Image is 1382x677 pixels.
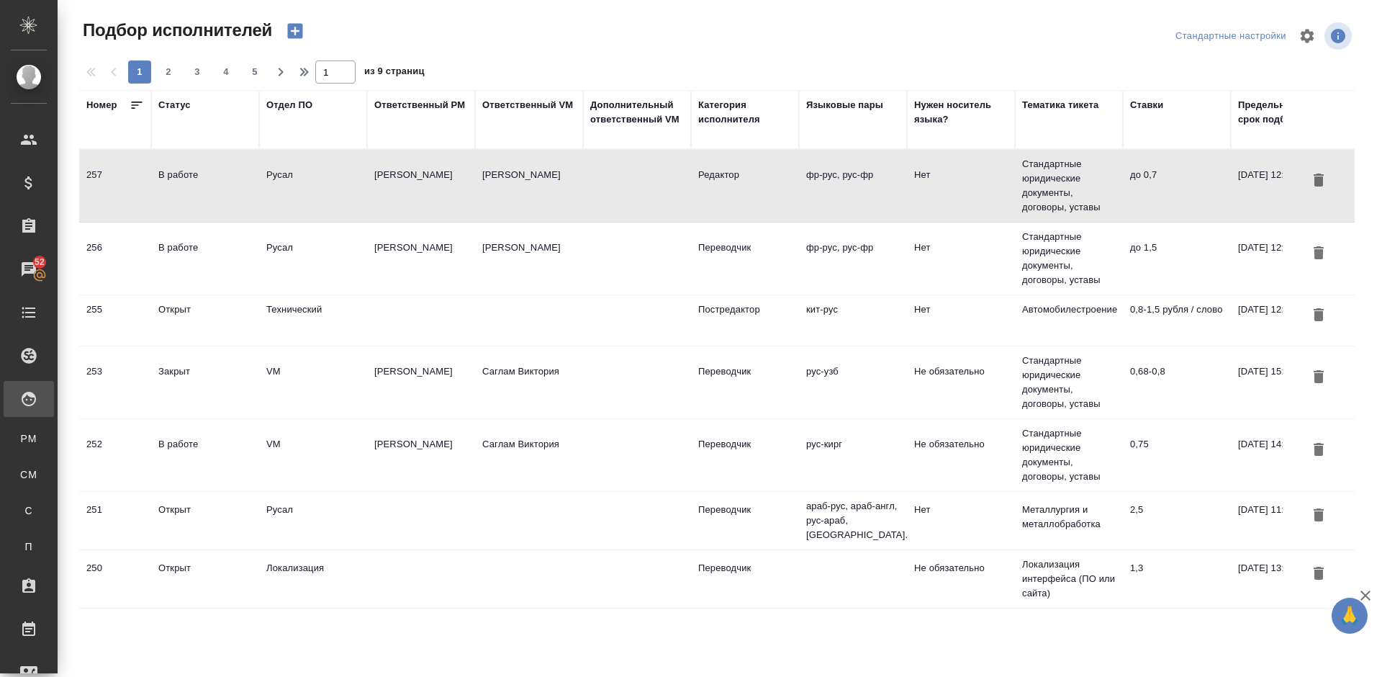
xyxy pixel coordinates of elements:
[907,554,1015,604] td: Не обязательно
[590,98,684,127] div: Дополнительный ответственный VM
[1015,150,1123,222] td: Стандартные юридические документы, договоры, уставы
[691,554,799,604] td: Переводчик
[259,554,367,604] td: Локализация
[86,241,144,255] div: 256
[1306,503,1331,529] button: Удалить
[158,561,252,575] div: Открыт
[1015,496,1123,546] td: Металлургия и металлобработка
[243,60,266,84] button: 5
[1015,223,1123,295] td: Стандартные юридические документы, договоры, уставы
[806,168,900,182] p: фр-рус, рус-фр
[18,539,40,554] span: П
[266,98,312,112] div: Отдел ПО
[86,302,144,317] div: 255
[4,251,54,287] a: 52
[186,60,209,84] button: 3
[278,19,312,43] button: Создать
[158,437,252,452] div: В работе
[691,295,799,346] td: Постредактор
[691,233,799,284] td: Переводчик
[1123,233,1231,284] td: до 1,5
[691,161,799,211] td: Редактор
[1306,241,1331,267] button: Удалить
[1306,561,1331,588] button: Удалить
[259,233,367,284] td: Русал
[186,65,209,79] span: 3
[158,241,252,255] div: В работе
[11,460,47,489] a: CM
[1231,295,1339,346] td: [DATE] 12:00
[367,161,475,211] td: [PERSON_NAME]
[1015,346,1123,418] td: Стандартные юридические документы, договоры, уставы
[1015,295,1123,346] td: Автомобилестроение
[691,430,799,480] td: Переводчик
[1306,437,1331,464] button: Удалить
[11,496,47,525] a: С
[1231,496,1339,546] td: [DATE] 11:51
[157,60,180,84] button: 2
[157,65,180,79] span: 2
[26,255,53,269] span: 52
[907,233,1015,284] td: Нет
[158,503,252,517] div: Открыт
[367,233,475,284] td: [PERSON_NAME]
[18,431,40,446] span: PM
[214,60,238,84] button: 4
[214,65,238,79] span: 4
[1123,161,1231,211] td: до 0,7
[1306,168,1331,194] button: Удалить
[86,437,144,452] div: 252
[1306,302,1331,329] button: Удалить
[18,503,40,518] span: С
[1324,22,1355,50] span: Посмотреть информацию
[482,98,573,112] div: Ответственный VM
[158,98,191,112] div: Статус
[698,98,792,127] div: Категория исполнителя
[11,532,47,561] a: П
[158,168,252,182] div: В работе
[86,561,144,575] div: 250
[1332,598,1368,634] button: 🙏
[907,430,1015,480] td: Не обязательно
[1231,430,1339,480] td: [DATE] 14:32
[806,437,900,452] p: рус-кирг
[86,98,117,112] div: Номер
[259,161,367,211] td: Русал
[158,302,252,317] div: Открыт
[475,430,583,480] td: Саглам Виктория
[1123,430,1231,480] td: 0,75
[367,430,475,480] td: [PERSON_NAME]
[1123,357,1231,408] td: 0,68-0,8
[1015,419,1123,491] td: Стандартные юридические документы, договоры, уставы
[1123,496,1231,546] td: 2,5
[1015,550,1123,608] td: Локализация интерфейса (ПО или сайта)
[1231,233,1339,284] td: [DATE] 12:00
[475,233,583,284] td: [PERSON_NAME]
[907,496,1015,546] td: Нет
[18,467,40,482] span: CM
[374,98,465,112] div: Ответственный PM
[1290,19,1324,53] span: Настроить таблицу
[1337,601,1362,631] span: 🙏
[907,295,1015,346] td: Нет
[806,302,900,317] p: кит-рус
[1238,98,1317,127] div: Предельный срок подбора
[1172,25,1290,48] div: split button
[914,98,1008,127] div: Нужен носитель языка?
[158,364,252,379] div: Закрыт
[1231,357,1339,408] td: [DATE] 15:55
[475,357,583,408] td: Саглам Виктория
[806,364,900,379] p: рус-узб
[243,65,266,79] span: 5
[1123,554,1231,604] td: 1,3
[11,424,47,453] a: PM
[364,63,425,84] span: из 9 страниц
[86,168,144,182] div: 257
[1306,364,1331,391] button: Удалить
[475,161,583,211] td: [PERSON_NAME]
[691,496,799,546] td: Переводчик
[1123,295,1231,346] td: 0,8-1,5 рубля / слово
[259,295,367,346] td: Технический
[907,161,1015,211] td: Нет
[806,98,883,112] div: Языковые пары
